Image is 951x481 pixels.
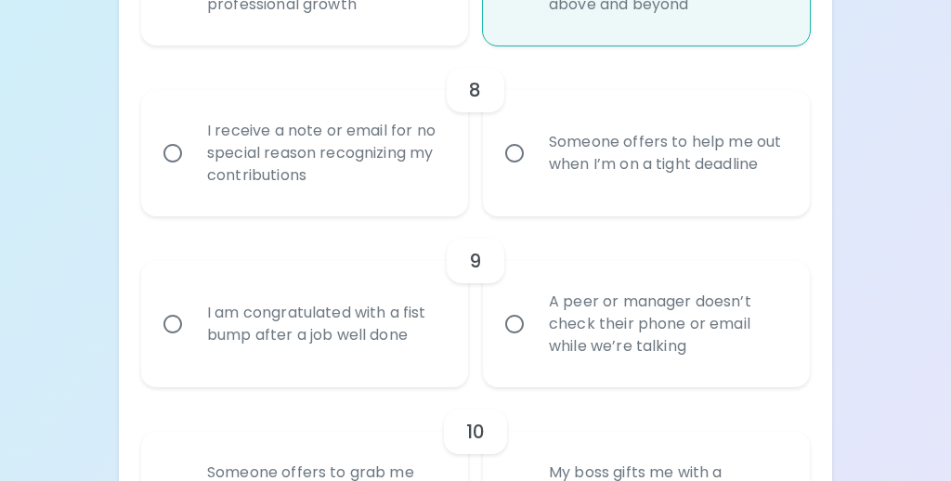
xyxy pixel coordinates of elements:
h6: 8 [469,75,481,105]
div: choice-group-check [141,216,810,387]
h6: 10 [466,417,485,447]
div: I receive a note or email for no special reason recognizing my contributions [192,97,458,209]
div: choice-group-check [141,45,810,216]
div: A peer or manager doesn’t check their phone or email while we’re talking [534,268,800,380]
h6: 9 [469,246,481,276]
div: Someone offers to help me out when I’m on a tight deadline [534,109,800,198]
div: I am congratulated with a fist bump after a job well done [192,279,458,369]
